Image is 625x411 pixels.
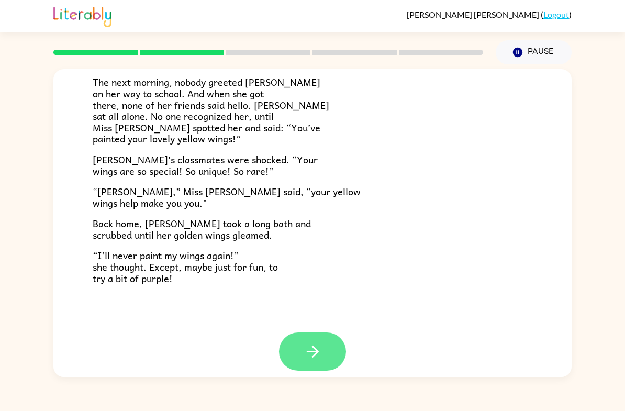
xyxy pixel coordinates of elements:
span: “[PERSON_NAME],” Miss [PERSON_NAME] said, “your yellow wings help make you you." [93,184,361,210]
span: [PERSON_NAME]'s classmates were shocked. “Your wings are so special! So unique! So rare!” [93,152,318,179]
span: The next morning, nobody greeted [PERSON_NAME] on her way to school. And when she got there, none... [93,74,329,146]
div: ( ) [407,9,572,19]
span: Back home, [PERSON_NAME] took a long bath and scrubbed until her golden wings gleamed. [93,216,311,242]
a: Logout [543,9,569,19]
span: “I’ll never paint my wings again!” she thought. Except, maybe just for fun, to try a bit of purple! [93,248,278,285]
button: Pause [496,40,572,64]
img: Literably [53,4,111,27]
span: [PERSON_NAME] [PERSON_NAME] [407,9,541,19]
